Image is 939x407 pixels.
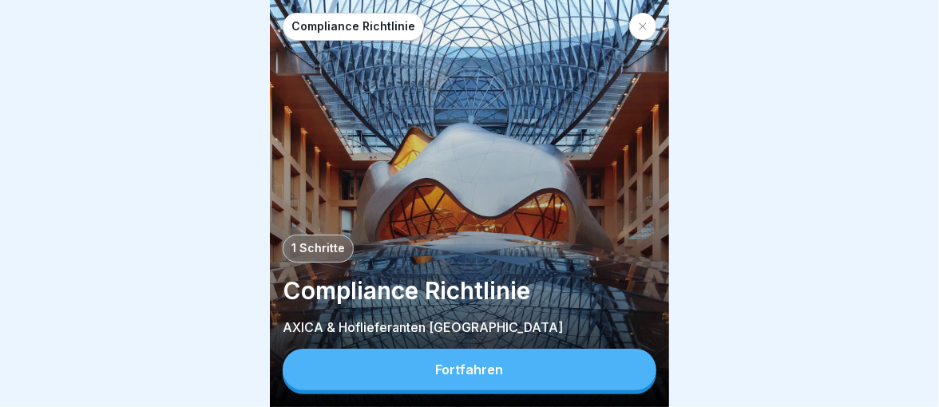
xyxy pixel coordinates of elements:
p: AXICA & Hoflieferanten [GEOGRAPHIC_DATA] [283,318,656,336]
p: Compliance Richtlinie [283,275,656,306]
button: Fortfahren [283,349,656,390]
div: Fortfahren [436,362,504,377]
p: Compliance Richtlinie [291,20,415,34]
p: 1 Schritte [291,242,345,255]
